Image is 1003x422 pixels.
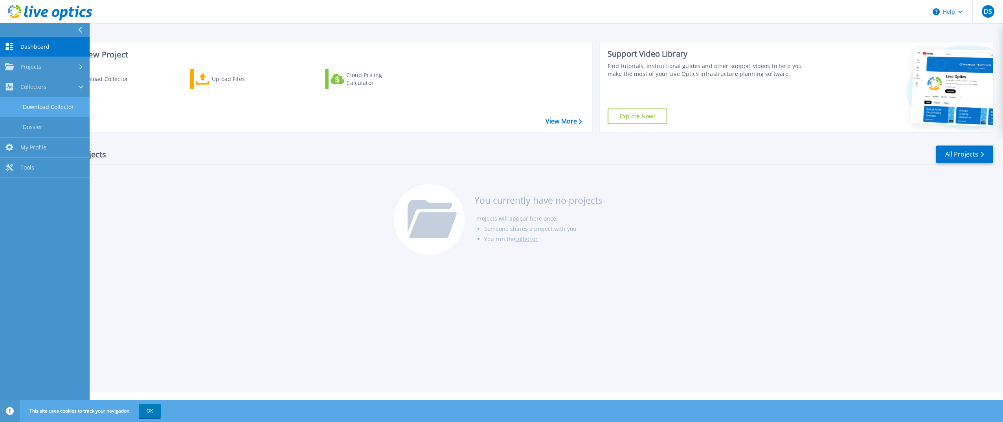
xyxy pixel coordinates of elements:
a: View More [546,118,582,125]
a: All Projects [936,146,993,163]
h3: You currently have no projects [474,196,603,205]
li: Projects will appear here once: [476,214,603,224]
span: This site uses cookies to track your navigation. [22,404,161,418]
div: Support Video Library [608,49,811,59]
div: Cloud Pricing Calculator [346,71,409,87]
a: Explore Now! [608,109,667,124]
li: Someone shares a project with you [484,224,603,234]
a: Download Collector [56,69,143,89]
span: Tools [20,164,34,171]
a: Upload Files [190,69,278,89]
div: Upload Files [212,71,275,87]
button: OK [139,404,161,418]
span: Collectors [20,83,46,90]
a: Cloud Pricing Calculator [325,69,413,89]
a: collector [515,235,538,243]
span: My Profile [20,144,46,151]
div: Find tutorials, instructional guides and other support videos to help you make the most of your L... [608,62,811,78]
span: Dashboard [20,43,50,50]
div: Download Collector [76,71,139,87]
li: You run the [484,234,603,244]
span: DS [984,8,992,15]
span: Projects [20,63,41,70]
h3: Start a New Project [56,50,582,59]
